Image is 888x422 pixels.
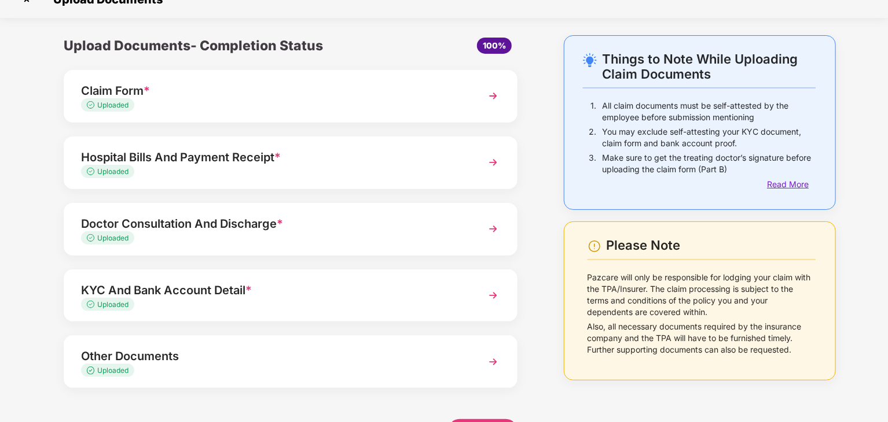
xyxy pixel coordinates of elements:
[483,40,506,50] span: 100%
[483,351,504,372] img: svg+xml;base64,PHN2ZyBpZD0iTmV4dCIgeG1sbnM9Imh0dHA6Ly93d3cudzMub3JnLzIwMDAvc3ZnIiB3aWR0aD0iMzYiIG...
[483,86,504,106] img: svg+xml;base64,PHN2ZyBpZD0iTmV4dCIgeG1sbnM9Imh0dHA6Ly93d3cudzMub3JnLzIwMDAvc3ZnIiB3aWR0aD0iMzYiIG...
[483,285,504,306] img: svg+xml;base64,PHN2ZyBpZD0iTmV4dCIgeG1sbnM9Imh0dHA6Ly93d3cudzMub3JnLzIwMDAvc3ZnIiB3aWR0aD0iMzYiIG...
[602,100,816,123] p: All claim documents must be self-attested by the employee before submission mentioning
[483,219,504,239] img: svg+xml;base64,PHN2ZyBpZD0iTmV4dCIgeG1sbnM9Imh0dHA6Ly93d3cudzMub3JnLzIwMDAvc3ZnIiB3aWR0aD0iMzYiIG...
[64,35,366,56] div: Upload Documents- Completion Status
[588,321,816,356] p: Also, all necessary documents required by the insurance company and the TPA will have to be furni...
[87,101,97,109] img: svg+xml;base64,PHN2ZyB4bWxucz0iaHR0cDovL3d3dy53My5vcmcvMjAwMC9zdmciIHdpZHRoPSIxMy4zMzMiIGhlaWdodD...
[97,101,129,109] span: Uploaded
[607,238,816,253] div: Please Note
[87,301,97,308] img: svg+xml;base64,PHN2ZyB4bWxucz0iaHR0cDovL3d3dy53My5vcmcvMjAwMC9zdmciIHdpZHRoPSIxMy4zMzMiIGhlaWdodD...
[588,239,601,253] img: svg+xml;base64,PHN2ZyBpZD0iV2FybmluZ18tXzI0eDI0IiBkYXRhLW5hbWU9Ildhcm5pbmcgLSAyNHgyNCIgeG1sbnM9Im...
[483,152,504,173] img: svg+xml;base64,PHN2ZyBpZD0iTmV4dCIgeG1sbnM9Imh0dHA6Ly93d3cudzMub3JnLzIwMDAvc3ZnIiB3aWR0aD0iMzYiIG...
[81,347,465,365] div: Other Documents
[583,53,597,67] img: svg+xml;base64,PHN2ZyB4bWxucz0iaHR0cDovL3d3dy53My5vcmcvMjAwMC9zdmciIHdpZHRoPSIyNC4wOTMiIGhlaWdodD...
[81,82,465,100] div: Claim Form
[81,148,465,166] div: Hospital Bills And Payment Receipt
[97,300,129,309] span: Uploaded
[87,168,97,175] img: svg+xml;base64,PHN2ZyB4bWxucz0iaHR0cDovL3d3dy53My5vcmcvMjAwMC9zdmciIHdpZHRoPSIxMy4zMzMiIGhlaWdodD...
[97,234,129,242] span: Uploaded
[97,167,129,176] span: Uploaded
[81,214,465,233] div: Doctor Consultation And Discharge
[87,367,97,374] img: svg+xml;base64,PHN2ZyB4bWxucz0iaHR0cDovL3d3dy53My5vcmcvMjAwMC9zdmciIHdpZHRoPSIxMy4zMzMiIGhlaWdodD...
[602,126,816,149] p: You may exclude self-attesting your KYC document, claim form and bank account proof.
[589,152,596,175] p: 3.
[602,152,816,175] p: Make sure to get the treating doctor’s signature before uploading the claim form (Part B)
[602,51,816,82] div: Things to Note While Uploading Claim Documents
[590,100,596,123] p: 1.
[87,234,97,242] img: svg+xml;base64,PHN2ZyB4bWxucz0iaHR0cDovL3d3dy53My5vcmcvMjAwMC9zdmciIHdpZHRoPSIxMy4zMzMiIGhlaWdodD...
[589,126,596,149] p: 2.
[97,366,129,375] span: Uploaded
[81,281,465,299] div: KYC And Bank Account Detail
[588,272,816,318] p: Pazcare will only be responsible for lodging your claim with the TPA/Insurer. The claim processin...
[767,178,816,191] div: Read More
